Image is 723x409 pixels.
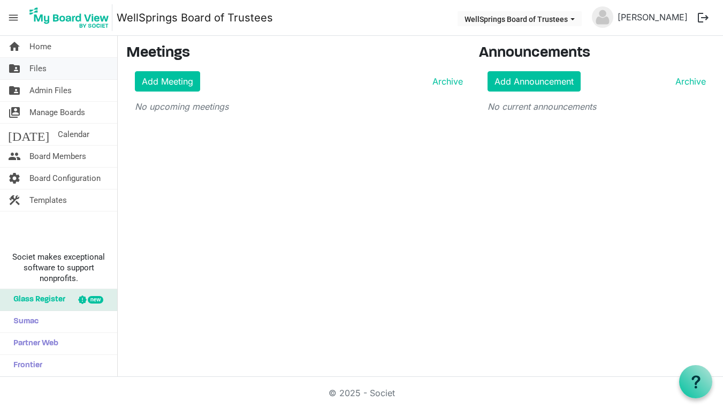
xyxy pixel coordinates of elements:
a: Add Meeting [135,71,200,92]
img: no-profile-picture.svg [592,6,613,28]
button: logout [692,6,714,29]
a: My Board View Logo [26,4,117,31]
button: WellSprings Board of Trustees dropdownbutton [458,11,582,26]
span: Templates [29,190,67,211]
span: Board Members [29,146,86,167]
img: My Board View Logo [26,4,112,31]
span: Partner Web [8,333,58,354]
h3: Meetings [126,44,463,63]
a: Add Announcement [488,71,581,92]
p: No upcoming meetings [135,100,463,113]
span: construction [8,190,21,211]
span: Home [29,36,51,57]
a: Archive [671,75,706,88]
p: No current announcements [488,100,706,113]
h3: Announcements [479,44,714,63]
span: Sumac [8,311,39,332]
span: switch_account [8,102,21,123]
span: folder_shared [8,58,21,79]
a: WellSprings Board of Trustees [117,7,273,28]
span: Manage Boards [29,102,85,123]
span: Admin Files [29,80,72,101]
div: new [88,296,103,304]
span: Societ makes exceptional software to support nonprofits. [5,252,112,284]
span: folder_shared [8,80,21,101]
span: settings [8,168,21,189]
span: Calendar [58,124,89,145]
span: people [8,146,21,167]
a: Archive [428,75,463,88]
a: © 2025 - Societ [329,388,395,398]
a: [PERSON_NAME] [613,6,692,28]
span: [DATE] [8,124,49,145]
span: Board Configuration [29,168,101,189]
span: Glass Register [8,289,65,310]
span: home [8,36,21,57]
span: Files [29,58,47,79]
span: Frontier [8,355,42,376]
span: menu [3,7,24,28]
